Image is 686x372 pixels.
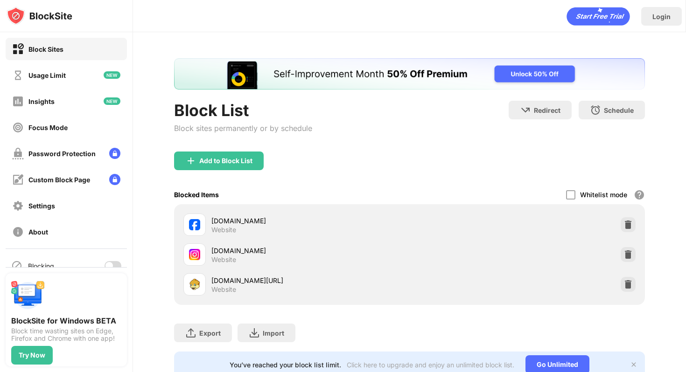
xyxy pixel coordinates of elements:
[211,276,409,285] div: [DOMAIN_NAME][URL]
[11,327,121,342] div: Block time wasting sites on Edge, Firefox and Chrome with one app!
[28,176,90,184] div: Custom Block Page
[211,216,409,226] div: [DOMAIN_NAME]
[174,101,312,120] div: Block List
[12,226,24,238] img: about-off.svg
[11,260,22,271] img: blocking-icon.svg
[28,150,96,158] div: Password Protection
[12,122,24,133] img: focus-off.svg
[263,329,284,337] div: Import
[19,351,45,359] div: Try Now
[580,191,627,199] div: Whitelist mode
[28,262,54,270] div: Blocking
[7,7,72,25] img: logo-blocksite.svg
[12,174,24,186] img: customize-block-page-off.svg
[28,202,55,210] div: Settings
[567,7,630,26] div: animation
[189,249,200,260] img: favicons
[211,285,236,294] div: Website
[211,226,236,234] div: Website
[12,96,24,107] img: insights-off.svg
[211,246,409,255] div: [DOMAIN_NAME]
[189,219,200,230] img: favicons
[174,58,645,90] iframe: Banner
[174,191,219,199] div: Blocked Items
[12,43,24,55] img: block-on.svg
[12,69,24,81] img: time-usage-off.svg
[211,255,236,264] div: Website
[347,361,514,369] div: Click here to upgrade and enjoy an unlimited block list.
[189,279,200,290] img: favicons
[28,71,66,79] div: Usage Limit
[28,45,63,53] div: Block Sites
[11,279,45,312] img: push-desktop.svg
[104,71,120,79] img: new-icon.svg
[28,124,68,131] div: Focus Mode
[230,361,341,369] div: You’ve reached your block list limit.
[199,329,221,337] div: Export
[104,97,120,105] img: new-icon.svg
[109,174,120,185] img: lock-menu.svg
[630,361,637,368] img: x-button.svg
[199,157,252,165] div: Add to Block List
[652,13,671,21] div: Login
[12,200,24,212] img: settings-off.svg
[28,97,55,105] div: Insights
[28,228,48,236] div: About
[174,124,312,133] div: Block sites permanently or by schedule
[11,316,121,325] div: BlockSite for Windows BETA
[12,148,24,159] img: password-protection-off.svg
[534,106,560,114] div: Redirect
[109,148,120,159] img: lock-menu.svg
[604,106,634,114] div: Schedule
